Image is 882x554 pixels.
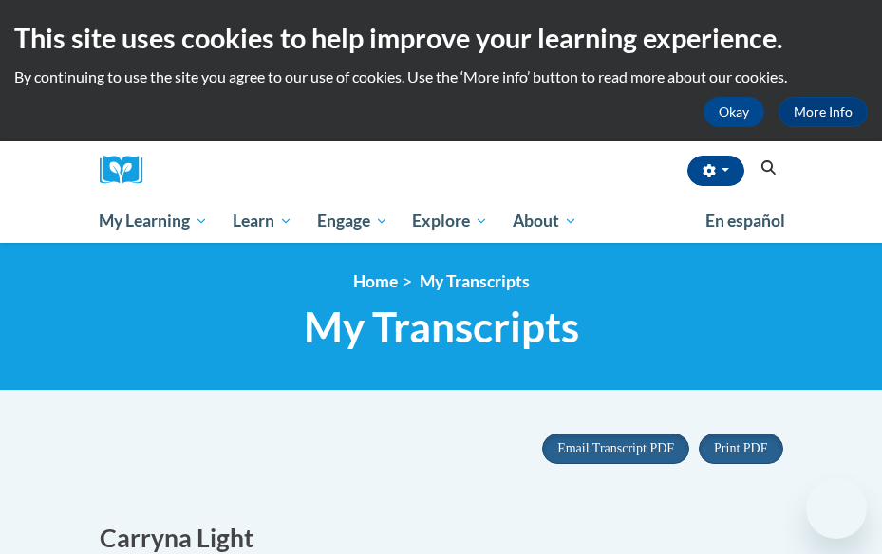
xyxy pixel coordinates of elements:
[513,210,577,232] span: About
[233,210,292,232] span: Learn
[420,271,530,291] span: My Transcripts
[220,199,305,243] a: Learn
[14,19,868,57] h2: This site uses cookies to help improve your learning experience.
[542,434,689,464] button: Email Transcript PDF
[705,211,785,231] span: En español
[100,156,157,185] a: Cox Campus
[400,199,500,243] a: Explore
[99,210,208,232] span: My Learning
[304,302,579,352] span: My Transcripts
[806,478,867,539] iframe: Button to launch messaging window
[687,156,744,186] button: Account Settings
[754,157,782,179] button: Search
[305,199,401,243] a: Engage
[353,271,398,291] a: Home
[317,210,388,232] span: Engage
[704,97,764,127] button: Okay
[100,156,157,185] img: Logo brand
[87,199,221,243] a: My Learning
[557,441,674,455] span: Email Transcript PDF
[14,66,868,87] p: By continuing to use the site you agree to our use of cookies. Use the ‘More info’ button to read...
[500,199,590,243] a: About
[693,201,798,241] a: En español
[85,199,798,243] div: Main menu
[779,97,868,127] a: More Info
[412,210,488,232] span: Explore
